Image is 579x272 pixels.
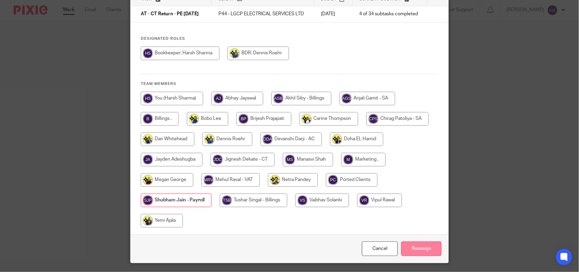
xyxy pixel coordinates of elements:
td: 4 of 34 subtasks completed [353,6,427,22]
p: [DATE] [321,11,346,17]
a: Close this dialog window [362,241,398,256]
p: P44 - LGCP ELECTRICAL SERVICES LTD [218,11,307,17]
h4: Designated Roles [141,36,438,41]
span: AT - CT Return - PE [DATE] [141,12,199,17]
h4: Team members [141,81,438,87]
input: Reassign [401,241,442,256]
